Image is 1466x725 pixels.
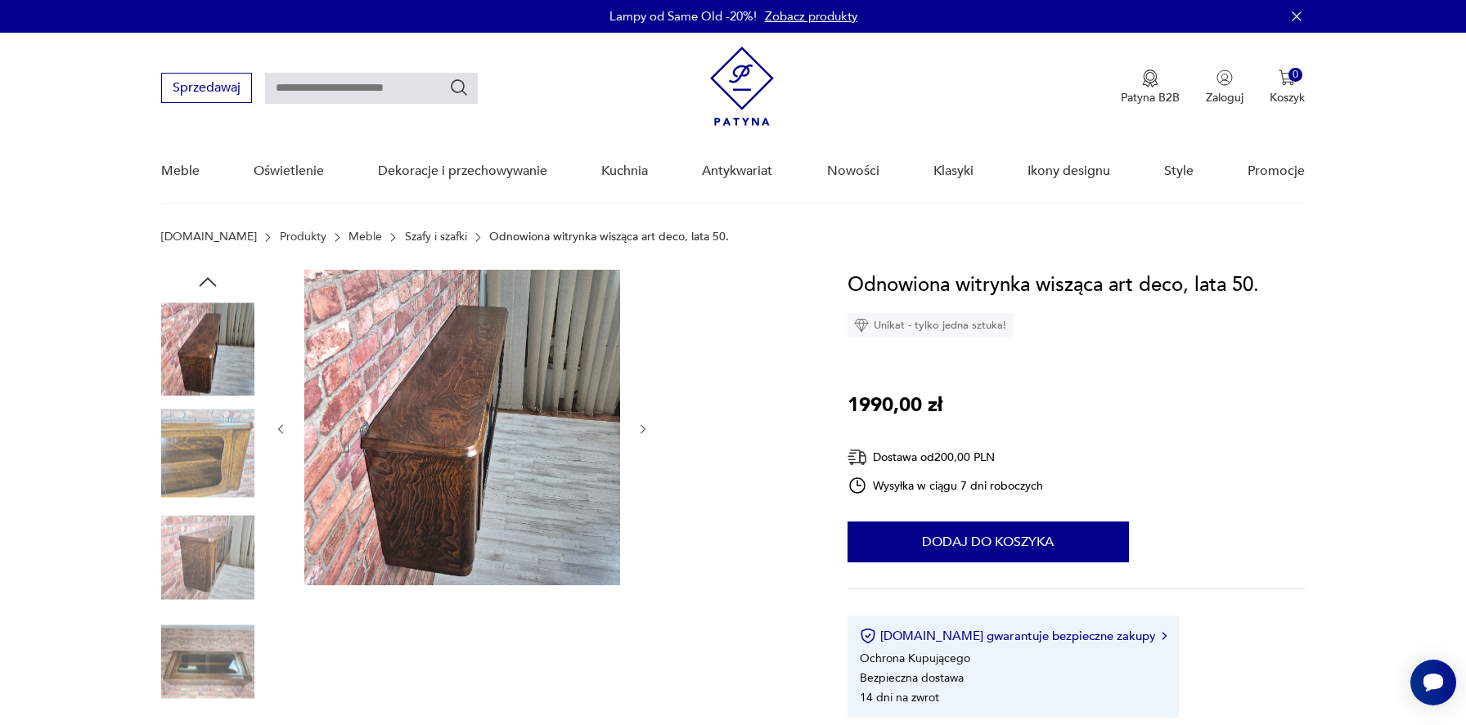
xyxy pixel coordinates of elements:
[161,407,254,500] img: Zdjęcie produktu Odnowiona witrynka wisząca art deco, lata 50.
[1142,69,1158,87] img: Ikona medalu
[349,230,382,244] a: Meble
[1028,140,1110,203] a: Ikony designu
[848,390,942,421] p: 1990,00 zł
[254,140,324,203] a: Oświetlenie
[161,302,254,396] img: Zdjęcie produktu Odnowiona witrynka wisząca art deco, lata 50.
[848,476,1044,495] div: Wysyłka w ciągu 7 dni roboczych
[161,615,254,709] img: Zdjęcie produktu Odnowiona witrynka wisząca art deco, lata 50.
[765,8,857,25] a: Zobacz produkty
[1288,68,1302,82] div: 0
[161,73,252,103] button: Sprzedawaj
[1162,632,1167,640] img: Ikona strzałki w prawo
[860,628,1167,644] button: [DOMAIN_NAME] gwarantuje bezpieczne zakupy
[1164,140,1194,203] a: Style
[1206,69,1243,105] button: Zaloguj
[1410,660,1456,705] iframe: Smartsupp widget button
[601,140,648,203] a: Kuchnia
[304,270,620,585] img: Zdjęcie produktu Odnowiona witrynka wisząca art deco, lata 50.
[161,83,252,95] a: Sprzedawaj
[449,78,469,97] button: Szukaj
[378,140,547,203] a: Dekoracje i przechowywanie
[860,690,939,705] li: 14 dni na zwrot
[1206,90,1243,105] p: Zaloguj
[489,230,729,244] p: Odnowiona witrynka wisząca art deco, lata 50.
[860,651,970,666] li: Ochrona Kupującego
[710,47,774,126] img: Patyna - sklep z meblami i dekoracjami vintage
[848,521,1129,562] button: Dodaj do koszyka
[405,230,467,244] a: Szafy i szafki
[1248,140,1305,203] a: Promocje
[1270,69,1305,105] button: 0Koszyk
[827,140,879,203] a: Nowości
[848,313,1013,338] div: Unikat - tylko jedna sztuka!
[1270,90,1305,105] p: Koszyk
[161,230,257,244] a: [DOMAIN_NAME]
[848,447,1044,468] div: Dostawa od 200,00 PLN
[933,140,974,203] a: Klasyki
[702,140,772,203] a: Antykwariat
[1121,69,1180,105] button: Patyna B2B
[1279,69,1295,86] img: Ikona koszyka
[860,670,964,686] li: Bezpieczna dostawa
[860,628,876,644] img: Ikona certyfikatu
[1216,69,1233,86] img: Ikonka użytkownika
[161,140,200,203] a: Meble
[609,8,757,25] p: Lampy od Same Old -20%!
[1121,69,1180,105] a: Ikona medaluPatyna B2B
[1121,90,1180,105] p: Patyna B2B
[854,318,869,333] img: Ikona diamentu
[848,270,1259,301] h1: Odnowiona witrynka wisząca art deco, lata 50.
[848,447,867,468] img: Ikona dostawy
[161,511,254,604] img: Zdjęcie produktu Odnowiona witrynka wisząca art deco, lata 50.
[280,230,326,244] a: Produkty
